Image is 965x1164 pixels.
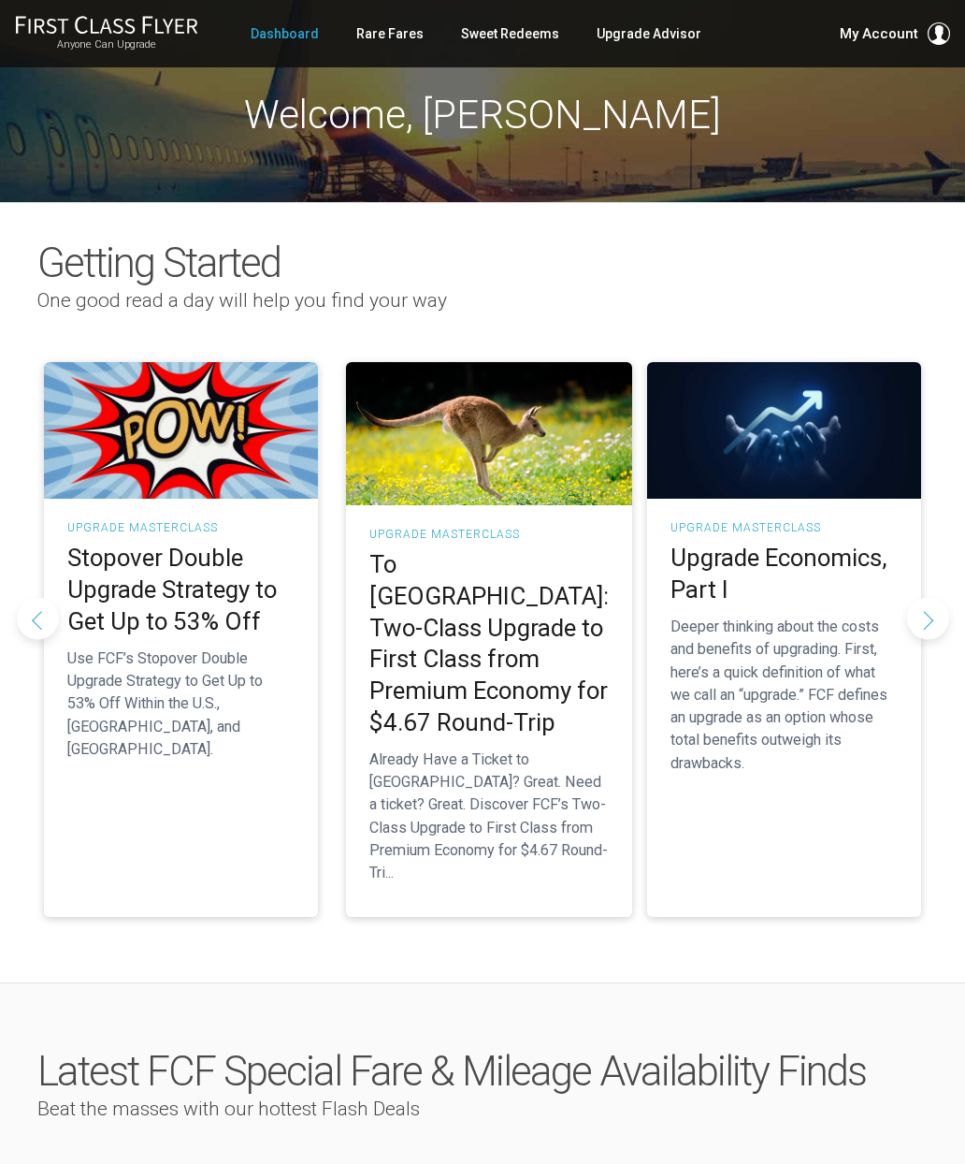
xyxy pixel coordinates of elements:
[840,22,918,45] span: My Account
[15,38,198,51] small: Anyone Can Upgrade
[67,647,295,761] p: Use FCF’s Stopover Double Upgrade Strategy to Get Up to 53% Off Within the U.S., [GEOGRAPHIC_DATA...
[670,522,898,533] h3: UPGRADE MASTERCLASS
[37,239,281,287] span: Getting Started
[44,362,318,917] a: UPGRADE MASTERCLASS Stopover Double Upgrade Strategy to Get Up to 53% Off Use FCF’s Stopover Doub...
[369,529,609,540] h3: UPGRADE MASTERCLASS
[840,22,950,45] button: My Account
[597,17,701,51] a: Upgrade Advisor
[251,17,319,51] a: Dashboard
[15,15,198,35] img: First Class Flyer
[37,1047,866,1096] span: Latest FCF Special Fare & Mileage Availability Finds
[244,92,721,138] span: Welcome, [PERSON_NAME]
[369,749,609,885] p: Already Have a Ticket to [GEOGRAPHIC_DATA]? Great. Need a ticket? Great. Discover FCF’s Two-Class...
[356,17,424,51] a: Rare Fares
[670,616,898,775] p: Deeper thinking about the costs and benefits of upgrading. First, here’s a quick definition of wh...
[346,362,632,917] a: UPGRADE MASTERCLASS To [GEOGRAPHIC_DATA]: Two-Class Upgrade to First Class from Premium Economy f...
[37,289,447,312] span: One good read a day will help you find your way
[647,362,921,917] a: UPGRADE MASTERCLASS Upgrade Economics, Part I Deeper thinking about the costs and benefits of upg...
[17,598,59,640] button: Previous slide
[67,522,295,533] h3: UPGRADE MASTERCLASS
[670,543,898,606] h2: Upgrade Economics, Part I
[67,543,295,637] h2: Stopover Double Upgrade Strategy to Get Up to 53% Off
[369,549,609,739] h2: To [GEOGRAPHIC_DATA]: Two-Class Upgrade to First Class from Premium Economy for $4.67 Round-Trip
[37,1098,420,1120] span: Beat the masses with our hottest Flash Deals
[15,15,198,52] a: First Class FlyerAnyone Can Upgrade
[907,598,949,640] button: Next slide
[461,17,559,51] a: Sweet Redeems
